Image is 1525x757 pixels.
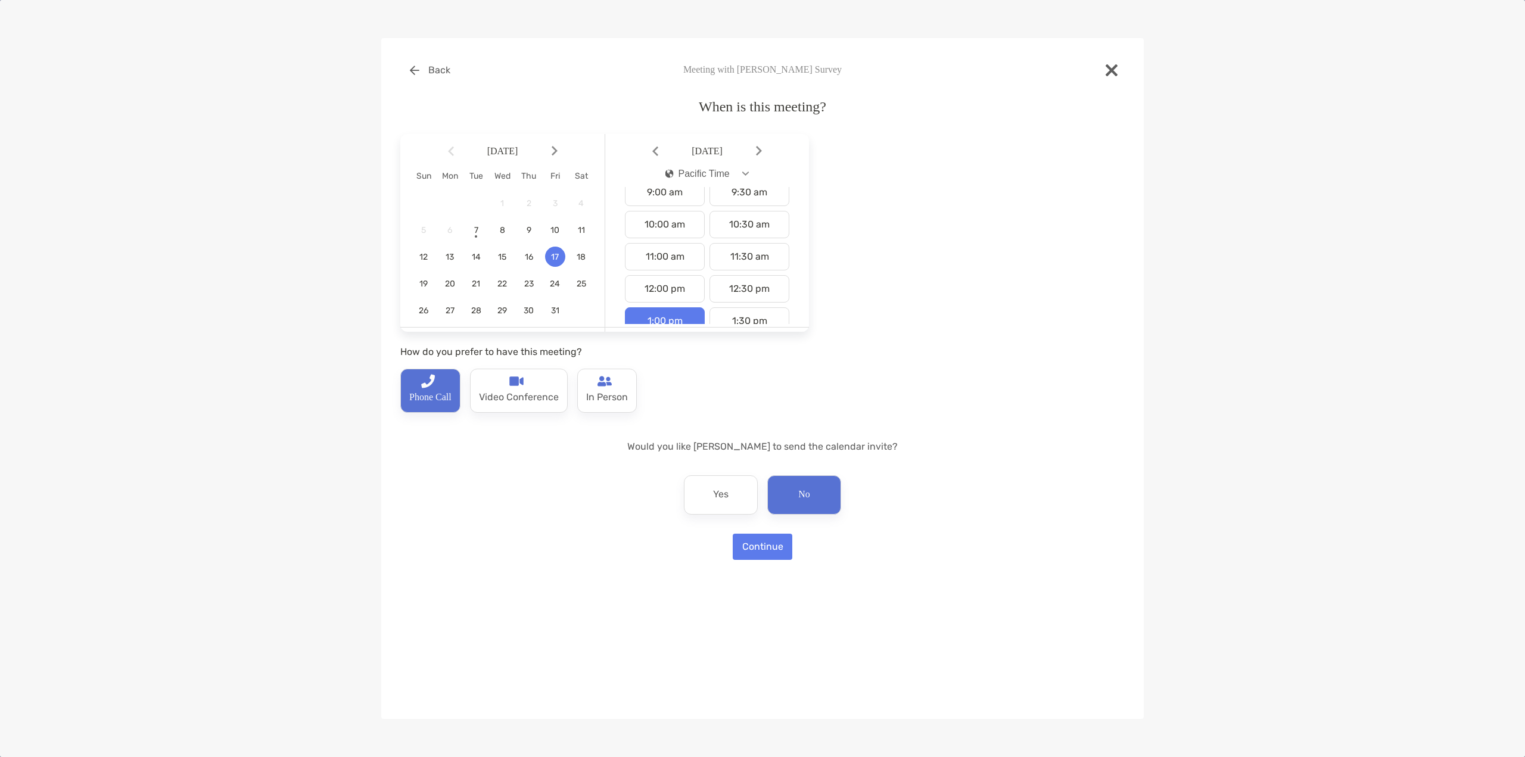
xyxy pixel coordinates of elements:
span: 8 [492,225,512,235]
span: 5 [413,225,434,235]
div: 11:00 am [625,243,705,270]
div: 10:00 am [625,211,705,238]
div: 11:30 am [709,243,789,270]
div: 1:00 pm [625,307,705,335]
p: Would you like [PERSON_NAME] to send the calendar invite? [400,439,1125,454]
div: 9:00 am [625,179,705,206]
span: 20 [440,279,460,289]
img: Arrow icon [756,146,762,156]
div: Mon [437,171,463,181]
img: type-call [509,374,524,388]
img: close modal [1106,64,1118,76]
span: 22 [492,279,512,289]
span: [DATE] [661,146,754,157]
span: 28 [466,306,486,316]
div: Wed [489,171,515,181]
div: Sun [410,171,437,181]
span: 11 [571,225,592,235]
span: 21 [466,279,486,289]
p: Phone Call [409,388,452,407]
span: 23 [519,279,539,289]
span: 2 [519,198,539,208]
span: 14 [466,252,486,262]
img: Arrow icon [652,146,658,156]
span: 9 [519,225,539,235]
div: Thu [516,171,542,181]
div: 12:00 pm [625,275,705,303]
div: 9:30 am [709,179,789,206]
p: Yes [713,485,729,504]
img: type-call [421,374,435,388]
div: Fri [542,171,568,181]
div: 12:30 pm [709,275,789,303]
span: 15 [492,252,512,262]
p: No [798,485,810,504]
div: Pacific Time [665,169,730,179]
span: 4 [571,198,592,208]
p: In Person [586,388,628,407]
span: 1 [492,198,512,208]
span: 18 [571,252,592,262]
img: button icon [410,66,419,75]
div: 1:30 pm [709,307,789,335]
div: Tue [463,171,489,181]
img: icon [665,169,674,178]
span: 16 [519,252,539,262]
span: 26 [413,306,434,316]
span: 3 [545,198,565,208]
h4: Meeting with [PERSON_NAME] Survey [400,64,1125,75]
img: Arrow icon [552,146,558,156]
button: iconPacific Time [655,160,760,188]
h4: When is this meeting? [400,99,1125,115]
span: 12 [413,252,434,262]
span: 24 [545,279,565,289]
button: Back [400,57,459,83]
p: Video Conference [479,388,559,407]
div: Sat [568,171,595,181]
div: 10:30 am [709,211,789,238]
span: 29 [492,306,512,316]
span: 31 [545,306,565,316]
img: Arrow icon [448,146,454,156]
p: How do you prefer to have this meeting? [400,344,809,359]
span: 13 [440,252,460,262]
img: type-call [597,374,612,388]
span: 7 [466,225,486,235]
button: Continue [733,534,792,560]
span: 25 [571,279,592,289]
span: 27 [440,306,460,316]
span: [DATE] [456,146,549,157]
img: Open dropdown arrow [742,172,749,176]
span: 19 [413,279,434,289]
span: 6 [440,225,460,235]
span: 30 [519,306,539,316]
span: 10 [545,225,565,235]
span: 17 [545,252,565,262]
